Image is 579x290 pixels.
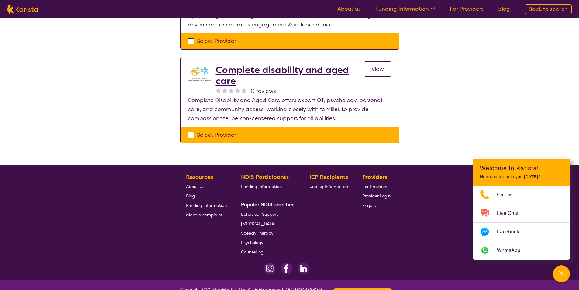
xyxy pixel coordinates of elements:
span: Call us [497,190,520,199]
span: Enquire [362,203,377,208]
span: Provider Login [362,193,391,199]
span: Blog [186,193,195,199]
a: Funding Information [375,5,435,12]
a: Funding Information [186,201,227,210]
span: Back to search [529,5,568,13]
b: NDIS Participants [241,173,289,181]
img: nonereviewstar [235,88,240,93]
img: nonereviewstar [229,88,234,93]
button: Channel Menu [553,265,570,282]
a: Behaviour Support [241,209,293,219]
a: Complete disability and aged care [216,65,364,86]
a: Funding Information [307,182,348,191]
a: Blog [498,5,510,12]
span: Speech Therapy [241,230,274,236]
img: Karista logo [7,5,38,14]
span: About Us [186,184,204,189]
p: Complete Disability and Aged Care offers expert OT, psychology, personal care, and community acce... [188,96,391,123]
span: Funding Information [186,203,227,208]
span: View [371,65,384,73]
div: Channel Menu [473,159,570,260]
a: Back to search [525,4,572,14]
a: Speech Therapy [241,228,293,238]
a: Enquire [362,201,391,210]
span: Funding Information [307,184,348,189]
b: Popular NDIS searches: [241,201,296,208]
span: Funding Information [241,184,282,189]
span: 0 reviews [251,86,276,96]
img: udlfdc68xctvrrrkpknz.jpg [188,65,212,85]
img: LinkedIn [298,263,309,274]
span: Psychology [241,240,264,245]
a: Funding Information [241,182,293,191]
a: [MEDICAL_DATA] [241,219,293,228]
span: [MEDICAL_DATA] [241,221,275,226]
a: Counselling [241,247,293,257]
span: Behaviour Support [241,211,278,217]
img: nonereviewstar [222,88,227,93]
a: For Providers [362,182,391,191]
img: Facebook [281,263,293,274]
a: Make a complaint [186,210,227,219]
h2: Welcome to Karista! [480,165,563,172]
p: How can we help you [DATE]? [480,174,563,180]
span: Live Chat [497,209,526,218]
img: nonereviewstar [216,88,221,93]
ul: Choose channel [473,186,570,260]
span: Facebook [497,227,526,236]
a: For Providers [450,5,484,12]
img: nonereviewstar [241,88,246,93]
a: About us [337,5,361,12]
img: Instagram [264,263,276,274]
a: Blog [186,191,227,201]
a: View [364,61,391,77]
b: Resources [186,173,213,181]
span: For Providers [362,184,388,189]
span: Counselling [241,249,264,255]
span: WhatsApp [497,246,528,255]
span: Make a complaint [186,212,222,218]
a: Psychology [241,238,293,247]
a: Web link opens in a new tab. [473,241,570,260]
a: About Us [186,182,227,191]
b: Providers [362,173,387,181]
b: HCP Recipients [307,173,348,181]
a: Provider Login [362,191,391,201]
